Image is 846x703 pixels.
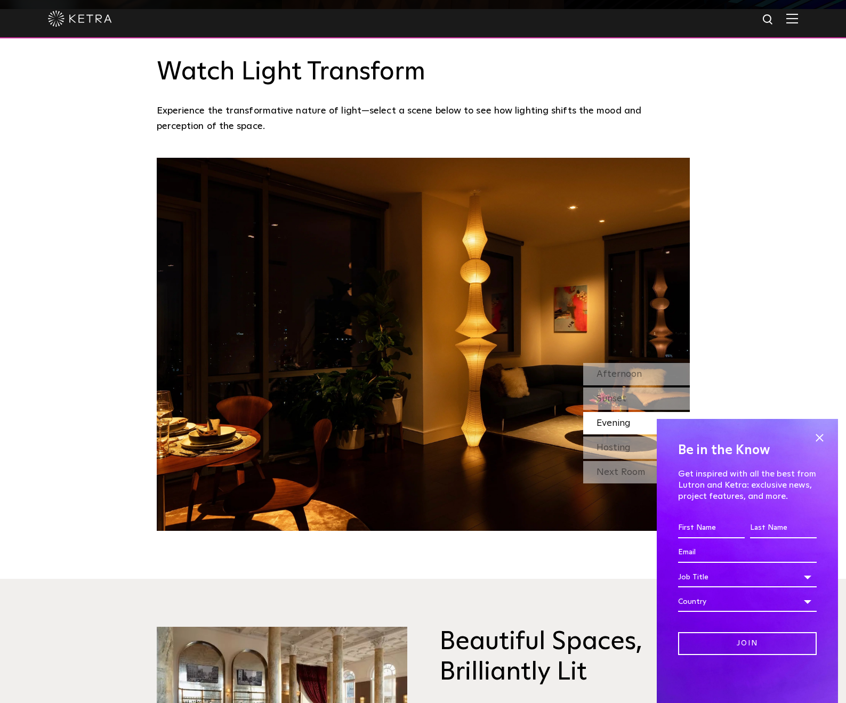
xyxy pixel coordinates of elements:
[597,443,631,452] span: Hosting
[48,11,112,27] img: ketra-logo-2019-white
[678,440,817,460] h4: Be in the Know
[597,418,631,428] span: Evening
[762,13,775,27] img: search icon
[157,158,690,531] img: SS_HBD_LivingRoom_Desktop_03
[157,103,684,134] p: Experience the transformative nature of light—select a scene below to see how lighting shifts the...
[786,13,798,23] img: Hamburger%20Nav.svg
[157,57,690,88] h3: Watch Light Transform
[678,543,817,563] input: Email
[750,518,817,538] input: Last Name
[597,394,626,403] span: Sunset
[678,592,817,612] div: Country
[583,461,690,483] div: Next Room
[678,632,817,655] input: Join
[678,567,817,587] div: Job Title
[439,627,690,688] h3: Beautiful Spaces, Brilliantly Lit
[678,518,745,538] input: First Name
[678,468,817,502] p: Get inspired with all the best from Lutron and Ketra: exclusive news, project features, and more.
[597,369,642,379] span: Afternoon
